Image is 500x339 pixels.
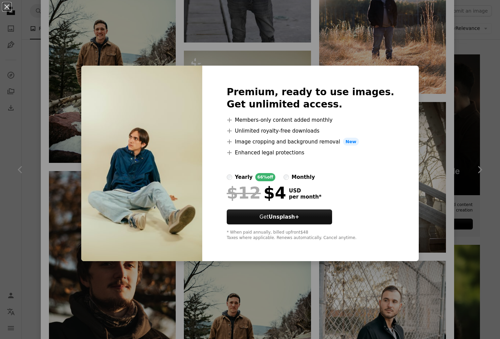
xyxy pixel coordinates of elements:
[227,174,232,180] input: yearly66%off
[269,214,299,220] strong: Unsplash+
[289,194,322,200] span: per month *
[283,174,289,180] input: monthly
[292,173,315,181] div: monthly
[343,138,359,146] span: New
[227,209,332,224] button: GetUnsplash+
[227,127,394,135] li: Unlimited royalty-free downloads
[227,184,261,202] span: $12
[227,149,394,157] li: Enhanced legal protections
[289,188,322,194] span: USD
[81,66,202,261] img: premium_photo-1669703777695-f8052a432411
[227,138,394,146] li: Image cropping and background removal
[227,230,394,241] div: * When paid annually, billed upfront $48 Taxes where applicable. Renews automatically. Cancel any...
[227,86,394,111] h2: Premium, ready to use images. Get unlimited access.
[235,173,253,181] div: yearly
[255,173,275,181] div: 66% off
[227,184,286,202] div: $4
[227,116,394,124] li: Members-only content added monthly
